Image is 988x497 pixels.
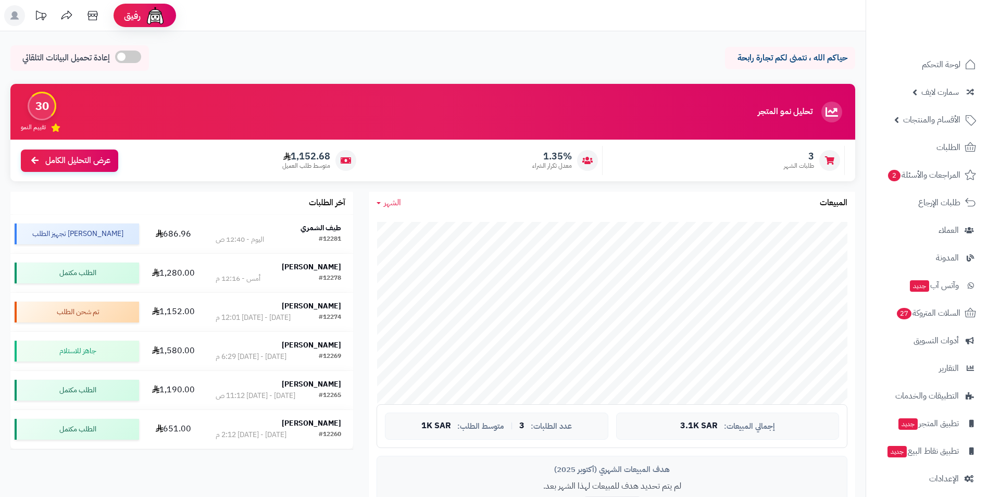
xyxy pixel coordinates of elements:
strong: [PERSON_NAME] [282,262,341,272]
span: العملاء [939,223,959,238]
span: أدوات التسويق [914,333,959,348]
span: وآتس آب [909,278,959,293]
td: 651.00 [143,410,204,449]
div: #12260 [319,430,341,440]
span: الطلبات [936,140,960,155]
strong: طيف الشمري [301,222,341,233]
a: التقارير [872,356,982,381]
span: جديد [910,280,929,292]
span: التقارير [939,361,959,376]
a: العملاء [872,218,982,243]
span: عرض التحليل الكامل [45,155,110,167]
td: 1,280.00 [143,254,204,292]
div: [PERSON_NAME] تجهيز الطلب [15,223,139,244]
span: الإعدادات [929,471,959,486]
span: 1K SAR [421,421,451,431]
a: المدونة [872,245,982,270]
span: 1.35% [532,151,572,162]
a: طلبات الإرجاع [872,190,982,215]
span: سمارت لايف [921,85,959,100]
span: لوحة التحكم [922,57,960,72]
span: التطبيقات والخدمات [895,389,959,403]
span: متوسط الطلب: [457,422,504,431]
a: الإعدادات [872,466,982,491]
span: 2 [887,169,901,182]
span: متوسط طلب العميل [282,161,330,170]
a: تحديثات المنصة [28,5,54,29]
a: لوحة التحكم [872,52,982,77]
a: الطلبات [872,135,982,160]
span: المراجعات والأسئلة [887,168,960,182]
h3: تحليل نمو المتجر [758,107,812,117]
div: الطلب مكتمل [15,263,139,283]
div: #12281 [319,234,341,245]
span: 3.1K SAR [680,421,718,431]
div: الطلب مكتمل [15,380,139,401]
span: تطبيق المتجر [897,416,959,431]
span: جديد [887,446,907,457]
a: التطبيقات والخدمات [872,383,982,408]
span: عدد الطلبات: [531,422,572,431]
h3: المبيعات [820,198,847,208]
div: تم شحن الطلب [15,302,139,322]
strong: [PERSON_NAME] [282,340,341,351]
strong: [PERSON_NAME] [282,418,341,429]
span: 3 [519,421,524,431]
span: طلبات الإرجاع [918,195,960,210]
span: طلبات الشهر [784,161,814,170]
span: | [510,422,513,430]
span: تقييم النمو [21,123,46,132]
td: 1,152.00 [143,293,204,331]
span: الأقسام والمنتجات [903,113,960,127]
strong: [PERSON_NAME] [282,379,341,390]
span: جديد [898,418,918,430]
a: عرض التحليل الكامل [21,150,118,172]
div: #12265 [319,391,341,401]
span: السلات المتروكة [896,306,960,320]
div: جاهز للاستلام [15,341,139,362]
div: #12274 [319,313,341,323]
div: #12269 [319,352,341,362]
td: 1,580.00 [143,332,204,370]
a: السلات المتروكة27 [872,301,982,326]
a: وآتس آبجديد [872,273,982,298]
div: #12278 [319,274,341,284]
td: 686.96 [143,215,204,253]
td: 1,190.00 [143,371,204,409]
div: [DATE] - [DATE] 6:29 م [216,352,286,362]
span: إعادة تحميل البيانات التلقائي [22,52,110,64]
div: [DATE] - [DATE] 11:12 ص [216,391,295,401]
span: معدل تكرار الشراء [532,161,572,170]
p: لم يتم تحديد هدف للمبيعات لهذا الشهر بعد. [385,480,839,492]
span: المدونة [936,251,959,265]
span: رفيق [124,9,141,22]
a: تطبيق المتجرجديد [872,411,982,436]
h3: آخر الطلبات [309,198,345,208]
a: المراجعات والأسئلة2 [872,163,982,188]
div: [DATE] - [DATE] 12:01 م [216,313,291,323]
img: ai-face.png [145,5,166,26]
div: [DATE] - [DATE] 2:12 م [216,430,286,440]
div: الطلب مكتمل [15,419,139,440]
div: اليوم - 12:40 ص [216,234,264,245]
div: هدف المبيعات الشهري (أكتوبر 2025) [385,464,839,475]
div: أمس - 12:16 م [216,274,260,284]
span: إجمالي المبيعات: [724,422,775,431]
span: 1,152.68 [282,151,330,162]
span: 27 [896,307,912,320]
a: الشهر [377,197,401,209]
a: تطبيق نقاط البيعجديد [872,439,982,464]
span: تطبيق نقاط البيع [886,444,959,458]
a: أدوات التسويق [872,328,982,353]
strong: [PERSON_NAME] [282,301,341,312]
img: logo-2.png [917,8,978,30]
span: 3 [784,151,814,162]
p: حياكم الله ، نتمنى لكم تجارة رابحة [733,52,847,64]
span: الشهر [384,196,401,209]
